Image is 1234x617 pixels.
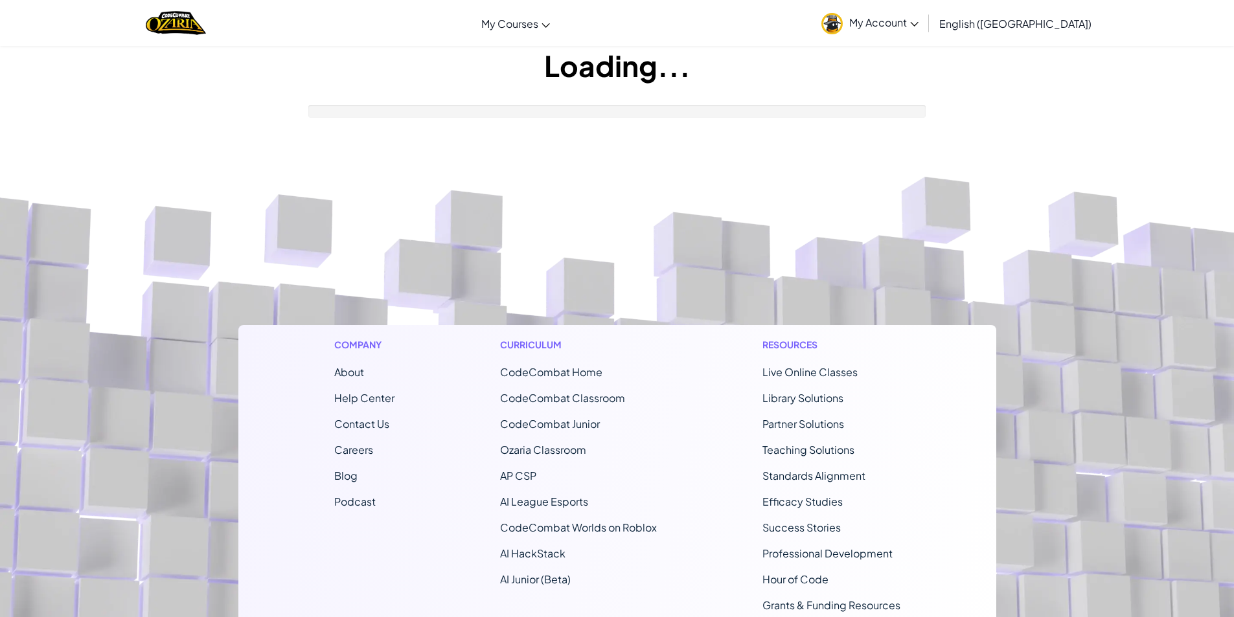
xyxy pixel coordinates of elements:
[500,443,586,456] a: Ozaria Classroom
[334,338,394,352] h1: Company
[815,3,925,43] a: My Account
[481,17,538,30] span: My Courses
[500,417,600,431] a: CodeCombat Junior
[334,391,394,405] a: Help Center
[762,495,843,508] a: Efficacy Studies
[500,365,602,379] span: CodeCombat Home
[762,546,893,560] a: Professional Development
[762,572,828,586] a: Hour of Code
[475,6,556,41] a: My Courses
[762,338,900,352] h1: Resources
[762,365,858,379] a: Live Online Classes
[500,521,657,534] a: CodeCombat Worlds on Roblox
[762,391,843,405] a: Library Solutions
[762,469,865,482] a: Standards Alignment
[334,417,389,431] span: Contact Us
[939,17,1091,30] span: English ([GEOGRAPHIC_DATA])
[762,417,844,431] a: Partner Solutions
[146,10,206,36] img: Home
[762,443,854,456] a: Teaching Solutions
[762,521,841,534] a: Success Stories
[849,16,919,29] span: My Account
[146,10,206,36] a: Ozaria by CodeCombat logo
[500,572,571,586] a: AI Junior (Beta)
[933,6,1098,41] a: English ([GEOGRAPHIC_DATA])
[762,598,900,612] a: Grants & Funding Resources
[500,469,536,482] a: AP CSP
[334,495,376,508] a: Podcast
[500,338,657,352] h1: Curriculum
[334,469,358,482] a: Blog
[821,13,843,34] img: avatar
[334,365,364,379] a: About
[334,443,373,456] a: Careers
[500,546,566,560] a: AI HackStack
[500,495,588,508] a: AI League Esports
[500,391,625,405] a: CodeCombat Classroom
